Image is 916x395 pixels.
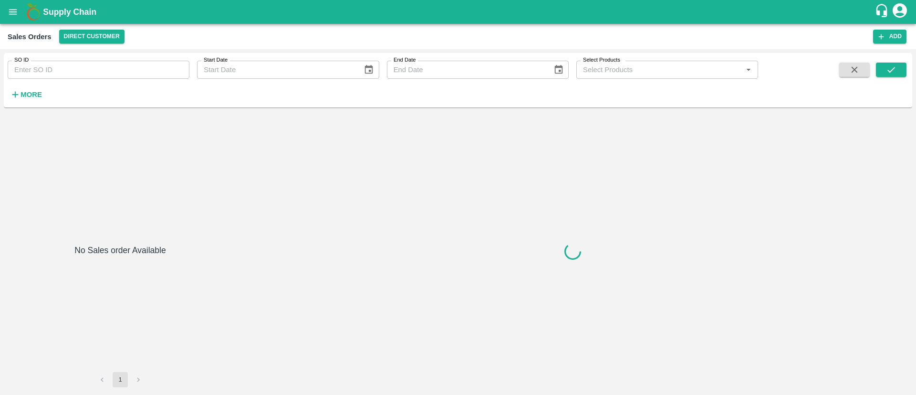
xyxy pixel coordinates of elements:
label: Select Products [583,56,620,64]
input: Enter SO ID [8,61,189,79]
div: account of current user [891,2,908,22]
div: customer-support [874,3,891,21]
a: Supply Chain [43,5,874,19]
label: Start Date [204,56,228,64]
button: open drawer [2,1,24,23]
button: More [8,86,44,103]
button: Choose date [360,61,378,79]
button: Choose date [550,61,568,79]
button: Select DC [59,30,125,43]
nav: pagination navigation [93,372,147,387]
div: Sales Orders [8,31,52,43]
input: End Date [387,61,546,79]
input: Start Date [197,61,356,79]
button: Open [742,64,755,76]
label: SO ID [14,56,29,64]
button: page 1 [113,372,128,387]
button: Add [873,30,906,43]
h6: No Sales order Available [74,244,166,372]
b: Supply Chain [43,7,96,17]
label: End Date [394,56,416,64]
strong: More [21,91,42,98]
img: logo [24,2,43,21]
input: Select Products [579,64,739,76]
